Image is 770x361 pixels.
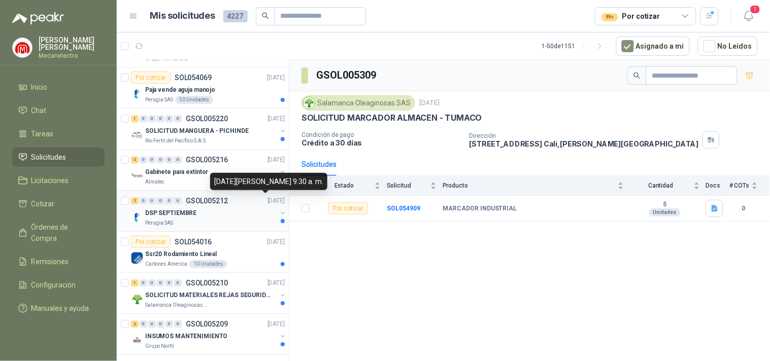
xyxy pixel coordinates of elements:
[131,252,143,264] img: Company Logo
[131,170,143,182] img: Company Logo
[186,115,228,122] p: GSOL005220
[186,320,228,328] p: GSOL005209
[267,237,285,247] p: [DATE]
[174,279,182,286] div: 0
[12,171,105,190] a: Licitaciones
[165,156,173,163] div: 0
[174,197,182,204] div: 0
[387,205,420,212] a: SOL054909
[443,205,517,213] b: MARCADOR INDUSTRIAL
[31,152,66,163] span: Solicitudes
[31,279,76,291] span: Configuración
[31,82,48,93] span: Inicio
[740,7,758,25] button: 1
[729,182,750,189] span: # COTs
[140,115,147,122] div: 0
[12,78,105,97] a: Inicio
[12,275,105,295] a: Configuración
[157,197,164,204] div: 0
[145,291,272,300] p: SOLICITUD MATERIALES REJAS SEGURIDAD - OFICINA
[12,148,105,167] a: Solicitudes
[729,176,770,196] th: # COTs
[145,178,164,186] p: Almatec
[630,176,706,196] th: Cantidad
[31,105,47,116] span: Chat
[210,173,327,190] div: [DATE][PERSON_NAME] 9:30 a. m.
[157,156,164,163] div: 0
[31,222,95,244] span: Órdenes de Compra
[12,101,105,120] a: Chat
[387,176,443,196] th: Solicitud
[267,319,285,329] p: [DATE]
[470,132,699,139] p: Dirección
[131,88,143,100] img: Company Logo
[12,252,105,271] a: Remisiones
[145,249,217,259] p: Ssr20 Rodamiento Lineal
[750,5,761,14] span: 1
[131,211,143,223] img: Company Logo
[148,156,156,163] div: 0
[140,156,147,163] div: 0
[12,12,64,24] img: Logo peakr
[165,115,173,122] div: 0
[601,13,618,21] div: 99+
[31,256,69,267] span: Remisiones
[630,182,692,189] span: Cantidad
[328,202,368,214] div: Por cotizar
[223,10,248,22] span: 4227
[131,154,287,186] a: 2 0 0 0 0 0 GSOL005216[DATE] Company LogoGabinete para extintorAlmatec
[649,208,681,216] div: Unidades
[131,113,287,145] a: 1 0 0 0 0 0 GSOL005220[DATE] Company LogoSOLICITUD MANGUERA - PICHINDERio Fertil del Pacífico S.A.S.
[148,197,156,204] div: 0
[12,124,105,143] a: Tareas
[633,72,641,79] span: search
[145,260,187,268] p: Cartones America
[304,97,315,109] img: Company Logo
[174,156,182,163] div: 0
[262,12,269,19] span: search
[31,128,54,139] span: Tareas
[131,197,139,204] div: 2
[140,320,147,328] div: 0
[131,318,287,350] a: 2 0 0 0 0 0 GSOL005209[DATE] Company LogoINSUMOS MANTENIMIENTOGrupo North
[140,279,147,286] div: 0
[157,279,164,286] div: 0
[131,320,139,328] div: 2
[174,115,182,122] div: 0
[12,194,105,213] a: Cotizar
[31,303,89,314] span: Manuales y ayuda
[148,320,156,328] div: 0
[13,38,32,57] img: Company Logo
[175,74,212,81] p: SOL054069
[145,167,208,177] p: Gabinete para extintor
[131,129,143,141] img: Company Logo
[316,67,378,83] h3: GSOL005309
[145,301,209,309] p: Salamanca Oleaginosas SAS
[131,236,171,248] div: Por cotizar
[145,332,227,341] p: INSUMOS MANTENIMIENTO
[302,113,482,123] p: SOLICITUD MARCADOR ALMACEN - TUMACO
[39,53,105,59] p: Mecanelectro
[302,131,461,138] p: Condición de pago
[470,139,699,148] p: [STREET_ADDRESS] Cali , [PERSON_NAME][GEOGRAPHIC_DATA]
[131,279,139,286] div: 1
[267,73,285,83] p: [DATE]
[186,197,228,204] p: GSOL005212
[175,96,213,104] div: 50 Unidades
[165,279,173,286] div: 0
[131,71,171,84] div: Por cotizar
[706,176,729,196] th: Docs
[302,95,415,111] div: Salamanca Oleaginosas SAS
[117,232,289,273] a: Por cotizarSOL054016[DATE] Company LogoSsr20 Rodamiento LinealCartones America10 Unidades
[189,260,227,268] div: 10 Unidades
[165,320,173,328] div: 0
[316,182,373,189] span: Estado
[267,196,285,206] p: [DATE]
[419,98,440,108] p: [DATE]
[443,176,630,196] th: Producto
[616,37,690,56] button: Asignado a mi
[131,334,143,346] img: Company Logo
[542,38,608,54] div: 1 - 50 de 1151
[12,218,105,248] a: Órdenes de Compra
